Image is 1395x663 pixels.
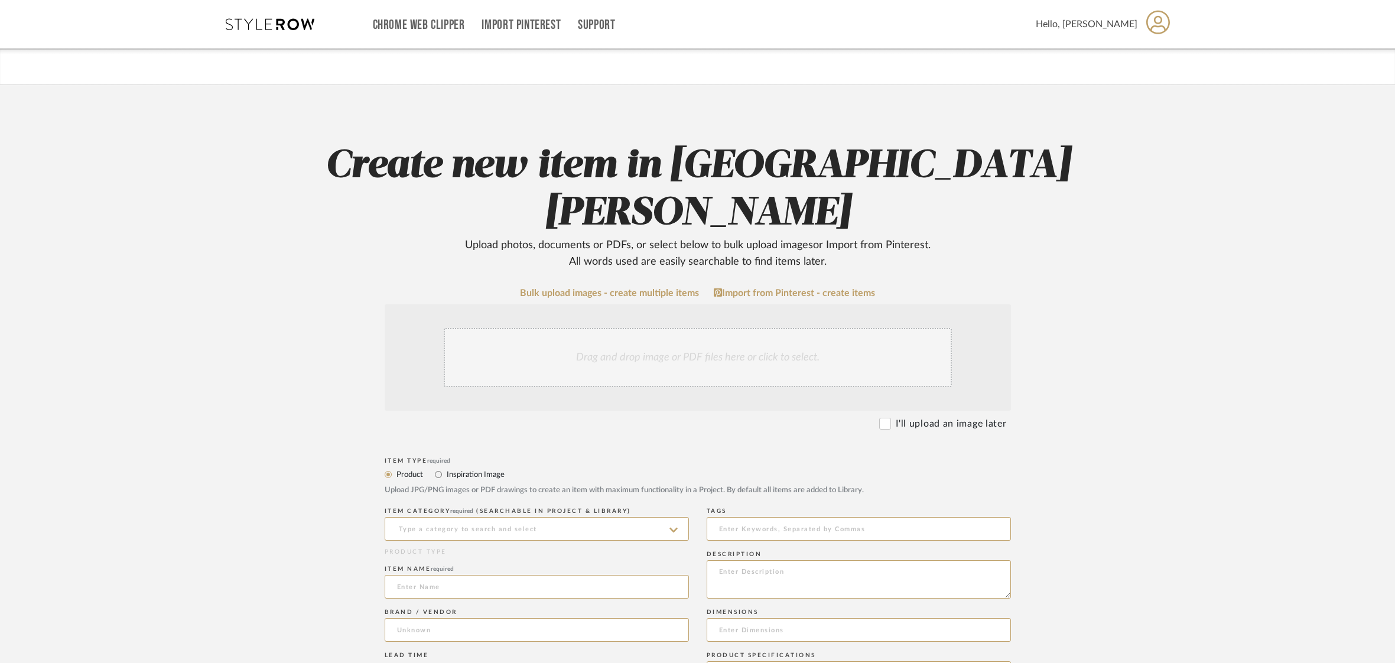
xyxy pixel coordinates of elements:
a: Support [578,20,615,30]
a: Bulk upload images - create multiple items [520,288,699,298]
span: Hello, [PERSON_NAME] [1036,17,1137,31]
label: Inspiration Image [446,468,505,481]
input: Enter Name [385,575,689,599]
div: Description [707,551,1011,558]
div: Upload photos, documents or PDFs, or select below to bulk upload images or Import from Pinterest ... [456,237,940,270]
div: Tags [707,508,1011,515]
div: ITEM CATEGORY [385,508,689,515]
div: Product Specifications [707,652,1011,659]
a: Chrome Web Clipper [373,20,465,30]
a: Import Pinterest [482,20,561,30]
div: Upload JPG/PNG images or PDF drawings to create an item with maximum functionality in a Project. ... [385,485,1011,496]
label: Product [395,468,423,481]
div: PRODUCT TYPE [385,548,689,557]
input: Type a category to search and select [385,517,689,541]
input: Unknown [385,618,689,642]
a: Import from Pinterest - create items [714,288,875,298]
span: required [427,458,450,464]
input: Enter Dimensions [707,618,1011,642]
label: I'll upload an image later [896,417,1006,431]
div: Dimensions [707,609,1011,616]
div: Item Type [385,457,1011,464]
span: required [431,566,454,572]
span: (Searchable in Project & Library) [476,508,631,514]
div: Brand / Vendor [385,609,689,616]
div: Lead Time [385,652,689,659]
h2: Create new item in [GEOGRAPHIC_DATA][PERSON_NAME] [321,142,1074,270]
span: required [450,508,473,514]
mat-radio-group: Select item type [385,467,1011,482]
div: Item name [385,565,689,573]
input: Enter Keywords, Separated by Commas [707,517,1011,541]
